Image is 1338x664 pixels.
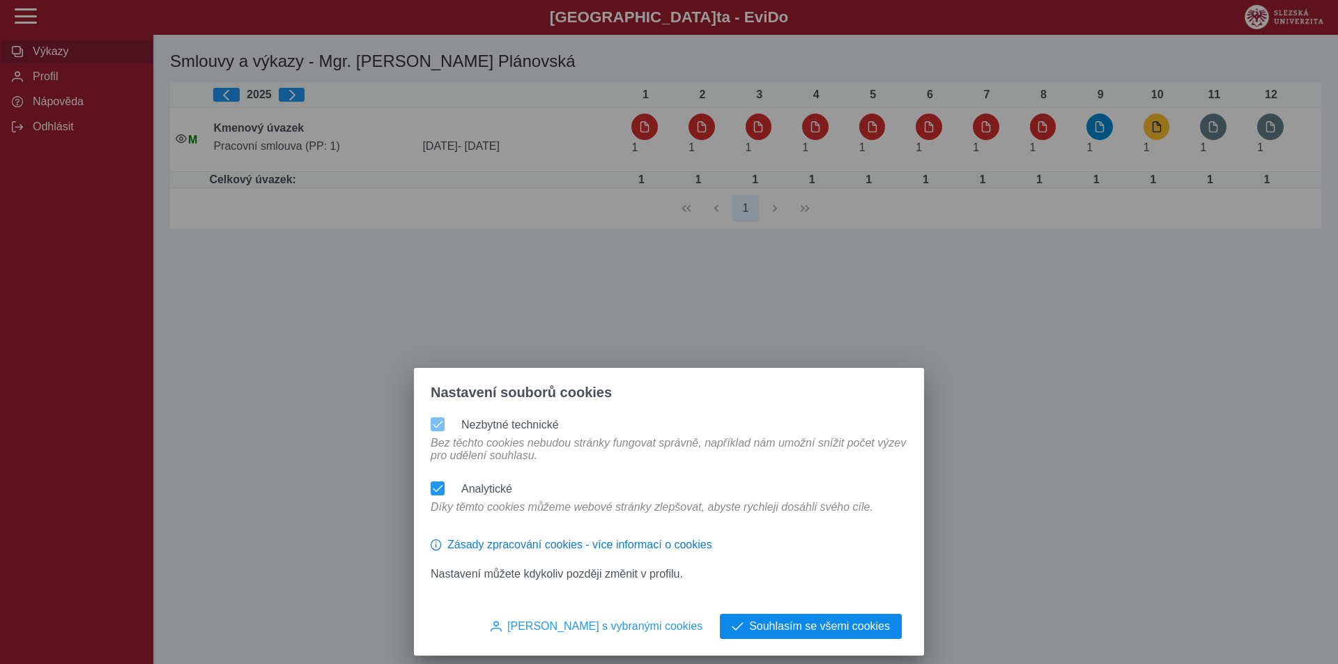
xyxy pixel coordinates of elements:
[461,419,559,431] label: Nezbytné technické
[425,501,879,527] div: Díky těmto cookies můžeme webové stránky zlepšovat, abyste rychleji dosáhli svého cíle.
[749,620,890,633] span: Souhlasím se všemi cookies
[461,483,512,495] label: Analytické
[431,568,907,580] p: Nastavení můžete kdykoliv později změnit v profilu.
[431,544,712,556] a: Zásady zpracování cookies - více informací o cookies
[431,385,612,401] span: Nastavení souborů cookies
[431,533,712,557] button: Zásady zpracování cookies - více informací o cookies
[447,539,712,551] span: Zásady zpracování cookies - více informací o cookies
[479,614,714,639] button: [PERSON_NAME] s vybranými cookies
[720,614,902,639] button: Souhlasím se všemi cookies
[507,620,702,633] span: [PERSON_NAME] s vybranými cookies
[425,437,913,476] div: Bez těchto cookies nebudou stránky fungovat správně, například nám umožní snížit počet výzev pro ...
